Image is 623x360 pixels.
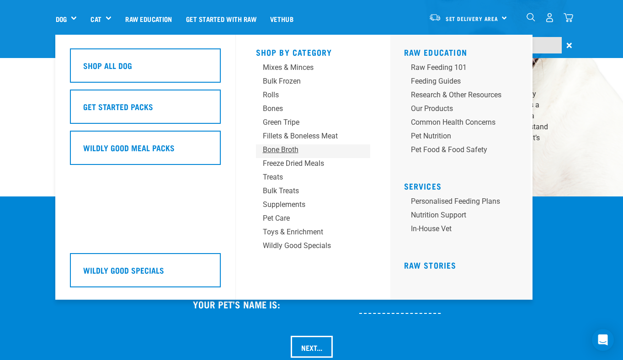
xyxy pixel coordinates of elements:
[179,0,263,37] a: Get started with Raw
[70,48,221,90] a: Shop All Dog
[263,62,348,73] div: Mixes & Minces
[263,144,348,155] div: Bone Broth
[411,131,501,142] div: Pet Nutrition
[256,117,370,131] a: Green Tripe
[193,299,280,309] h4: Your Pet’s name is:
[429,13,441,21] img: van-moving.png
[83,142,175,154] h5: Wildly Good Meal Packs
[256,172,370,185] a: Treats
[411,117,501,128] div: Common Health Concerns
[566,37,572,53] span: ×
[404,181,523,189] h5: Services
[263,117,348,128] div: Green Tripe
[404,131,523,144] a: Pet Nutrition
[404,50,468,54] a: Raw Education
[83,59,132,71] h5: Shop All Dog
[411,76,501,87] div: Feeding Guides
[256,62,370,76] a: Mixes & Minces
[118,0,179,37] a: Raw Education
[263,199,348,210] div: Supplements
[564,13,573,22] img: home-icon@2x.png
[545,13,554,22] img: user.png
[263,172,348,183] div: Treats
[404,76,523,90] a: Feeding Guides
[263,103,348,114] div: Bones
[256,90,370,103] a: Rolls
[256,103,370,117] a: Bones
[411,144,501,155] div: Pet Food & Food Safety
[263,240,348,251] div: Wildly Good Specials
[291,336,333,358] input: Next...
[256,76,370,90] a: Bulk Frozen
[256,144,370,158] a: Bone Broth
[263,185,348,196] div: Bulk Treats
[263,76,348,87] div: Bulk Frozen
[70,90,221,131] a: Get Started Packs
[256,240,370,254] a: Wildly Good Specials
[91,14,101,24] a: Cat
[70,253,221,294] a: Wildly Good Specials
[70,131,221,172] a: Wildly Good Meal Packs
[83,264,164,276] h5: Wildly Good Specials
[411,103,501,114] div: Our Products
[404,117,523,131] a: Common Health Concerns
[56,14,67,24] a: Dog
[83,101,153,112] h5: Get Started Packs
[411,62,501,73] div: Raw Feeding 101
[256,185,370,199] a: Bulk Treats
[263,90,348,101] div: Rolls
[404,103,523,117] a: Our Products
[256,213,370,227] a: Pet Care
[411,90,501,101] div: Research & Other Resources
[256,199,370,213] a: Supplements
[404,90,523,103] a: Research & Other Resources
[404,223,523,237] a: In-house vet
[263,0,300,37] a: Vethub
[263,213,348,224] div: Pet Care
[404,144,523,158] a: Pet Food & Food Safety
[404,196,523,210] a: Personalised Feeding Plans
[446,17,499,20] span: Set Delivery Area
[263,158,348,169] div: Freeze Dried Meals
[263,227,348,238] div: Toys & Enrichment
[256,158,370,172] a: Freeze Dried Meals
[404,62,523,76] a: Raw Feeding 101
[256,227,370,240] a: Toys & Enrichment
[256,131,370,144] a: Fillets & Boneless Meat
[404,263,457,267] a: Raw Stories
[256,48,370,55] h5: Shop By Category
[592,329,614,351] div: Open Intercom Messenger
[527,13,535,21] img: home-icon-1@2x.png
[263,131,348,142] div: Fillets & Boneless Meat
[404,210,523,223] a: Nutrition Support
